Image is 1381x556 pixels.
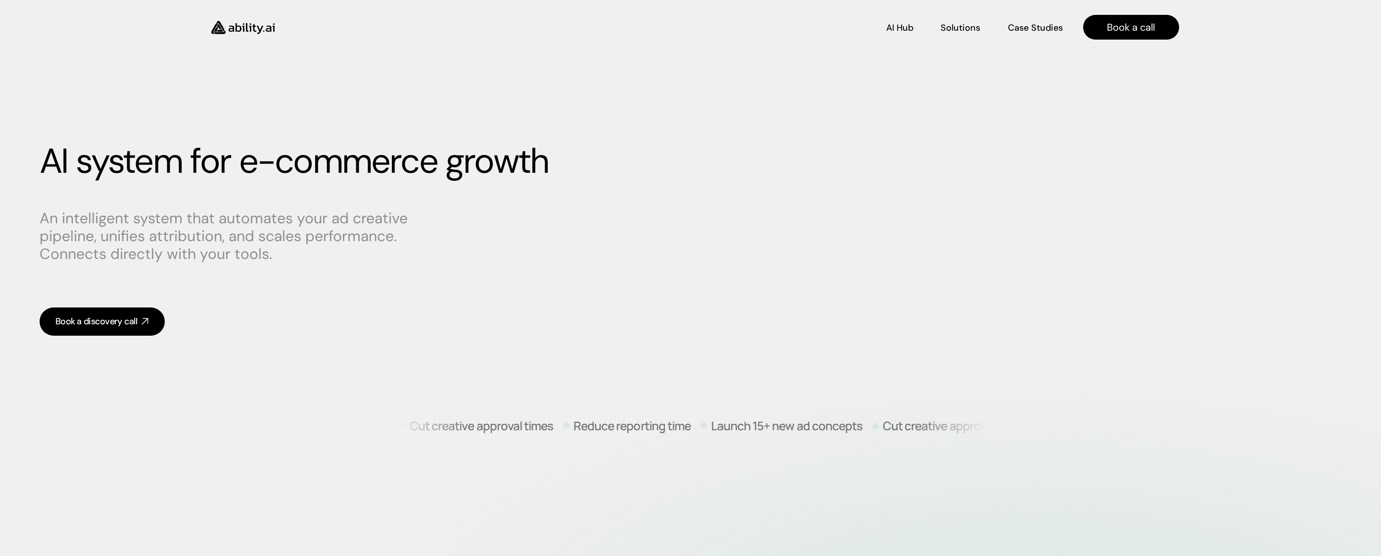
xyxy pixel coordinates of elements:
p: Launch 15+ new ad concepts [711,419,862,431]
nav: Main navigation [288,15,1179,40]
p: An intelligent system that automates your ad creative pipeline, unifies attribution, and scales p... [40,209,416,263]
h1: AI system for e-commerce growth [40,141,1341,182]
p: Book a call [1107,20,1155,34]
p: AI Hub [886,22,913,34]
p: Cut creative approval times [882,419,1026,431]
a: Book a call [1083,15,1179,40]
div: Book a discovery call [55,315,137,328]
p: Case Studies [1008,22,1063,34]
a: AI Hub [886,19,913,36]
p: Solutions [941,22,980,34]
a: Case Studies [1007,19,1063,36]
a: Book a discovery call [40,307,165,336]
p: Cut creative approval times [410,419,553,431]
h3: Ready-to-use in Slack [65,93,135,103]
p: Reduce reporting time [573,419,691,431]
a: Solutions [941,19,980,36]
